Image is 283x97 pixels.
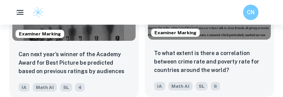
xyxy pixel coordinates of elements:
[16,30,64,37] span: Examiner Marking
[151,29,199,36] span: Examiner Marking
[18,83,30,92] span: IA
[32,7,44,18] img: Clastify logo
[211,82,220,90] span: 6
[18,50,129,76] p: Can next year’s winner of the Academy Award for Best Picture be predicted based on previous ratin...
[28,7,44,18] a: Clastify logo
[60,83,72,92] span: SL
[154,82,165,90] span: IA
[168,82,193,90] span: Math AI
[246,8,255,17] h6: CN
[75,83,85,92] span: 4
[33,83,57,92] span: Math AI
[243,5,258,20] button: CN
[196,82,208,90] span: SL
[154,49,265,74] p: To what extent is there a correlation between crime rate and poverty rate for countries around th...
